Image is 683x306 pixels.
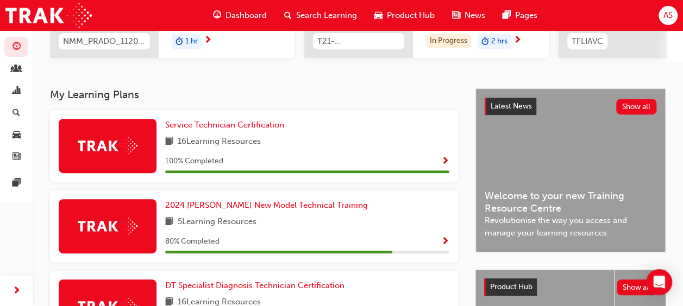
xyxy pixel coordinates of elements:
[475,88,666,252] a: Latest NewsShow allWelcome to your new Training Resource CentreRevolutionise the way you access a...
[12,86,21,96] span: chart-icon
[204,36,212,46] span: next-icon
[165,199,372,212] a: 2024 [PERSON_NAME] New Model Technical Training
[12,42,21,52] span: guage-icon
[465,9,485,22] span: News
[485,190,656,214] span: Welcome to your new Training Resource Centre
[78,137,137,154] img: Trak
[441,157,449,167] span: Show Progress
[663,9,673,22] span: AS
[275,4,366,27] a: search-iconSearch Learning
[617,279,657,295] button: Show all
[494,4,546,27] a: pages-iconPages
[374,9,383,22] span: car-icon
[12,65,21,74] span: people-icon
[165,215,173,229] span: book-icon
[12,152,21,162] span: news-icon
[491,35,507,48] span: 2 hrs
[484,278,657,296] a: Product HubShow all
[63,35,146,48] span: NMM_PRADO_112024_MODULE_5
[659,6,678,25] button: AS
[515,9,537,22] span: Pages
[616,99,657,114] button: Show all
[165,155,223,168] span: 100 % Completed
[452,9,460,22] span: news-icon
[572,35,603,48] span: TFLIAVC
[165,280,344,290] span: DT Specialist Diagnosis Technician Certification
[443,4,494,27] a: news-iconNews
[441,155,449,168] button: Show Progress
[178,215,256,229] span: 5 Learning Resources
[78,218,137,234] img: Trak
[481,35,489,49] span: duration-icon
[12,109,20,118] span: search-icon
[441,237,449,247] span: Show Progress
[165,119,289,131] a: Service Technician Certification
[490,282,532,291] span: Product Hub
[441,235,449,248] button: Show Progress
[5,3,92,28] img: Trak
[165,235,220,248] span: 80 % Completed
[165,135,173,149] span: book-icon
[213,9,221,22] span: guage-icon
[165,120,284,130] span: Service Technician Certification
[503,9,511,22] span: pages-icon
[485,214,656,239] span: Revolutionise the way you access and manage your learning resources.
[50,88,458,101] h3: My Learning Plans
[12,178,21,188] span: pages-icon
[485,98,656,115] a: Latest NewsShow all
[646,269,672,295] div: Open Intercom Messenger
[513,36,522,46] span: next-icon
[387,9,435,22] span: Product Hub
[225,9,267,22] span: Dashboard
[296,9,357,22] span: Search Learning
[176,35,183,49] span: duration-icon
[12,130,21,140] span: car-icon
[178,135,261,149] span: 16 Learning Resources
[284,9,292,22] span: search-icon
[317,35,400,48] span: T21-FOD_HVIS_PREREQ
[12,284,21,298] span: next-icon
[491,101,532,111] span: Latest News
[165,279,349,292] a: DT Specialist Diagnosis Technician Certification
[426,34,471,48] div: In Progress
[185,35,198,48] span: 1 hr
[165,200,368,210] span: 2024 [PERSON_NAME] New Model Technical Training
[366,4,443,27] a: car-iconProduct Hub
[204,4,275,27] a: guage-iconDashboard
